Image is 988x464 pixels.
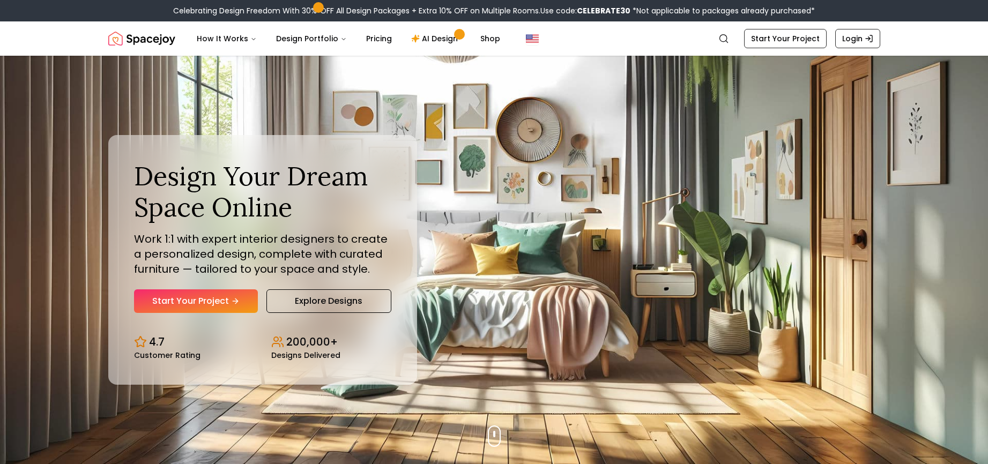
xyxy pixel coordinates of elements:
[271,351,340,359] small: Designs Delivered
[403,28,470,49] a: AI Design
[188,28,509,49] nav: Main
[149,334,165,349] p: 4.7
[540,5,630,16] span: Use code:
[268,28,355,49] button: Design Portfolio
[526,32,539,45] img: United States
[630,5,815,16] span: *Not applicable to packages already purchased*
[835,29,880,48] a: Login
[134,231,391,276] p: Work 1:1 with expert interior designers to create a personalized design, complete with curated fu...
[134,351,200,359] small: Customer Rating
[358,28,400,49] a: Pricing
[134,289,258,313] a: Start Your Project
[108,28,175,49] a: Spacejoy
[472,28,509,49] a: Shop
[577,5,630,16] b: CELEBRATE30
[134,326,391,359] div: Design stats
[134,161,391,222] h1: Design Your Dream Space Online
[286,334,338,349] p: 200,000+
[744,29,827,48] a: Start Your Project
[108,28,175,49] img: Spacejoy Logo
[108,21,880,56] nav: Global
[188,28,265,49] button: How It Works
[173,5,815,16] div: Celebrating Design Freedom With 30% OFF All Design Packages + Extra 10% OFF on Multiple Rooms.
[266,289,391,313] a: Explore Designs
